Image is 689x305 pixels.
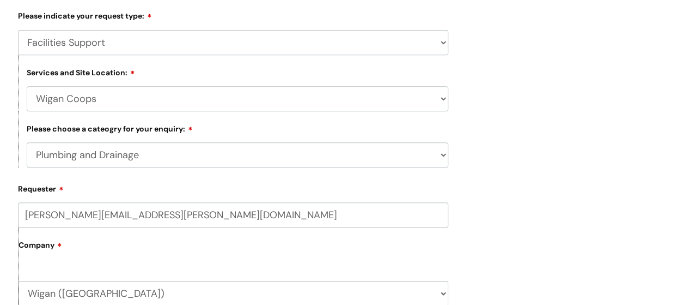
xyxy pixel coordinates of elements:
[18,202,448,228] input: Email
[18,181,448,194] label: Requester
[27,67,135,77] label: Services and Site Location:
[27,123,193,134] label: Please choose a cateogry for your enquiry:
[18,8,448,21] label: Please indicate your request type:
[19,237,448,261] label: Company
